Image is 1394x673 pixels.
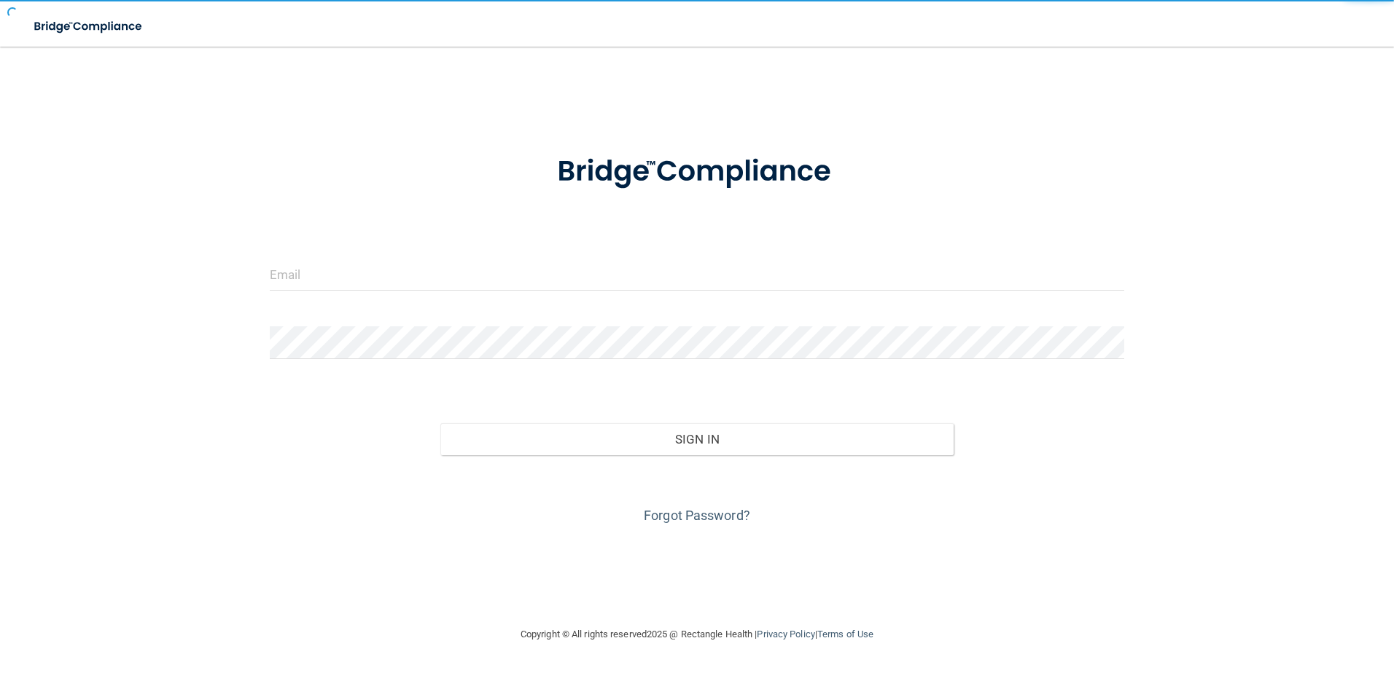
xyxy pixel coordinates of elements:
input: Email [270,258,1125,291]
a: Privacy Policy [757,629,814,639]
img: bridge_compliance_login_screen.278c3ca4.svg [22,12,156,42]
a: Forgot Password? [644,508,750,523]
a: Terms of Use [817,629,873,639]
div: Copyright © All rights reserved 2025 @ Rectangle Health | | [431,611,963,658]
img: bridge_compliance_login_screen.278c3ca4.svg [527,134,867,210]
button: Sign In [440,423,954,455]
